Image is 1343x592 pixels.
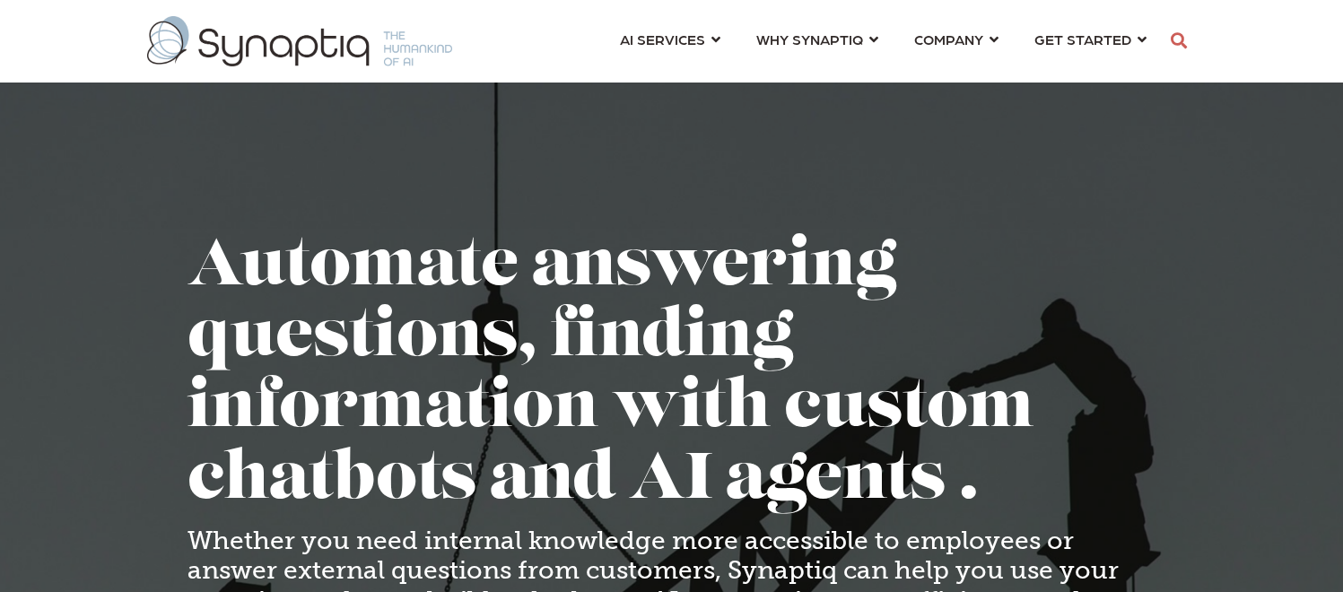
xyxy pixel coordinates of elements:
a: GET STARTED [1034,22,1147,56]
a: AI SERVICES [620,22,720,56]
img: synaptiq logo-1 [147,16,452,66]
span: AI SERVICES [620,27,705,51]
a: COMPANY [914,22,999,56]
span: WHY SYNAPTIQ [756,27,863,51]
span: COMPANY [914,27,983,51]
span: GET STARTED [1034,27,1131,51]
nav: menu [602,9,1164,74]
h1: Automate answering questions, finding information with custom chatbots and AI agents . [187,233,1156,518]
a: WHY SYNAPTIQ [756,22,878,56]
